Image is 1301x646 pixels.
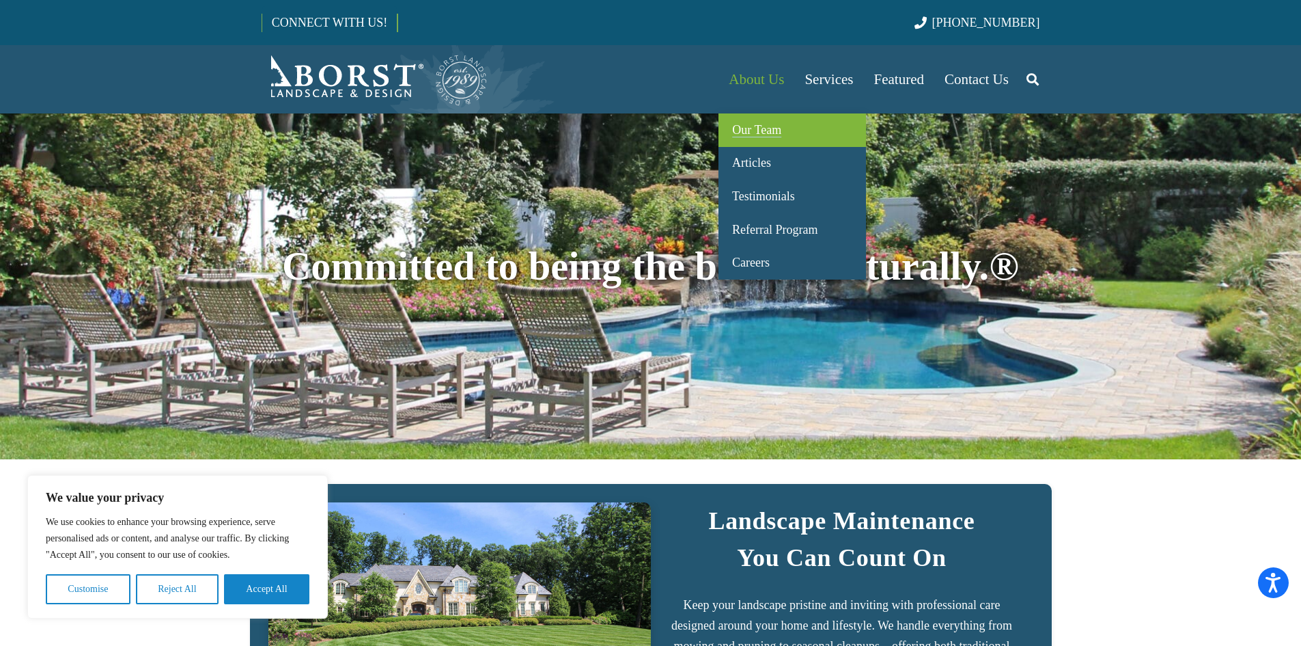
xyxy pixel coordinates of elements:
[914,16,1039,29] a: [PHONE_NUMBER]
[224,574,309,604] button: Accept All
[732,156,771,170] span: Articles
[136,574,219,604] button: Reject All
[794,45,863,113] a: Services
[27,475,328,619] div: We value your privacy
[262,52,488,107] a: Borst-Logo
[718,213,866,247] a: Referral Program
[874,71,924,88] span: Featured
[945,71,1009,88] span: Contact Us
[732,189,795,203] span: Testimonials
[864,45,934,113] a: Featured
[805,71,853,88] span: Services
[46,489,309,506] p: We value your privacy
[46,574,130,604] button: Customise
[932,16,1040,29] span: [PHONE_NUMBER]
[46,514,309,563] p: We use cookies to enhance your browsing experience, serve personalised ads or content, and analys...
[718,246,866,280] a: Careers
[262,6,397,39] a: CONNECT WITH US!
[718,180,866,213] a: Testimonials
[718,113,866,147] a: Our Team
[934,45,1019,113] a: Contact Us
[732,123,781,137] span: Our Team
[282,244,1019,288] span: Committed to being the best … naturally.®
[708,507,975,535] strong: Landscape Maintenance
[729,71,784,88] span: About Us
[732,256,770,269] span: Careers
[1019,62,1046,96] a: Search
[732,223,817,237] span: Referral Program
[737,544,947,571] strong: You Can Count On
[718,45,794,113] a: About Us
[718,147,866,180] a: Articles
